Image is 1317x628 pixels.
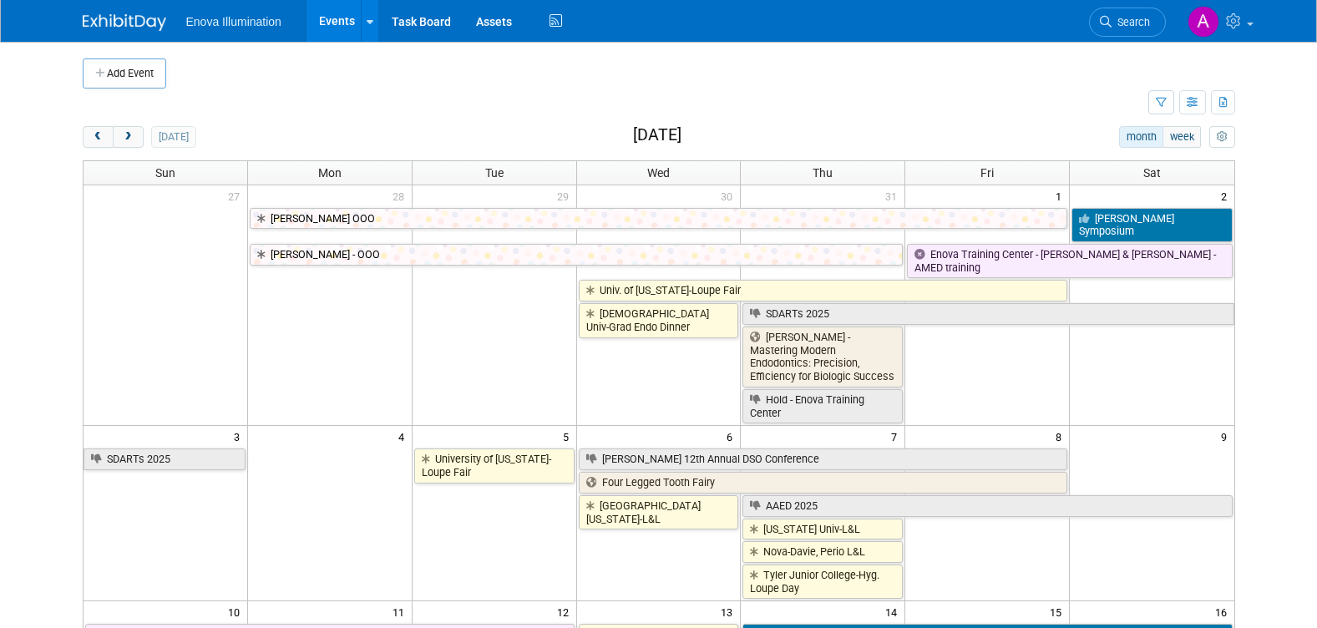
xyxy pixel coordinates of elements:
span: 14 [884,601,904,622]
span: 4 [397,426,412,447]
a: [PERSON_NAME] - OOO [250,244,903,266]
span: 7 [889,426,904,447]
span: Fri [980,166,994,180]
span: Enova Illumination [186,15,281,28]
span: 12 [555,601,576,622]
span: 2 [1219,185,1234,206]
a: [US_STATE] Univ-L&L [742,519,903,540]
span: Thu [813,166,833,180]
span: 3 [232,426,247,447]
span: 31 [884,185,904,206]
a: SDARTs 2025 [84,448,246,470]
span: 28 [391,185,412,206]
button: month [1119,126,1163,148]
a: [GEOGRAPHIC_DATA][US_STATE]-L&L [579,495,739,529]
span: 9 [1219,426,1234,447]
span: 11 [391,601,412,622]
span: 30 [719,185,740,206]
span: 16 [1213,601,1234,622]
span: 13 [719,601,740,622]
button: myCustomButton [1209,126,1234,148]
a: SDARTs 2025 [742,303,1233,325]
span: 6 [725,426,740,447]
a: [DEMOGRAPHIC_DATA] Univ-Grad Endo Dinner [579,303,739,337]
a: Search [1089,8,1166,37]
span: Sun [155,166,175,180]
button: prev [83,126,114,148]
a: Enova Training Center - [PERSON_NAME] & [PERSON_NAME] - AMED training [907,244,1232,278]
h2: [DATE] [633,126,681,144]
span: Mon [318,166,342,180]
a: Nova-Davie, Perio L&L [742,541,903,563]
button: [DATE] [151,126,195,148]
span: 29 [555,185,576,206]
a: [PERSON_NAME] OOO [250,208,1067,230]
a: AAED 2025 [742,495,1232,517]
span: 5 [561,426,576,447]
span: Sat [1143,166,1161,180]
span: 1 [1054,185,1069,206]
img: ExhibitDay [83,14,166,31]
a: [PERSON_NAME] - Mastering Modern Endodontics: Precision, Efficiency for Biologic Success [742,327,903,387]
span: 8 [1054,426,1069,447]
span: Wed [647,166,670,180]
img: Andrea Miller [1188,6,1219,38]
span: 10 [226,601,247,622]
a: [PERSON_NAME] 12th Annual DSO Conference [579,448,1068,470]
span: 27 [226,185,247,206]
a: Univ. of [US_STATE]-Loupe Fair [579,280,1068,301]
span: Search [1112,16,1150,28]
button: next [113,126,144,148]
span: Tue [485,166,504,180]
button: Add Event [83,58,166,89]
a: Tyler Junior College-Hyg. Loupe Day [742,565,903,599]
i: Personalize Calendar [1217,132,1228,143]
a: Hold - Enova Training Center [742,389,903,423]
a: [PERSON_NAME] Symposium [1071,208,1232,242]
a: Four Legged Tooth Fairy [579,472,1068,494]
a: University of [US_STATE]-Loupe Fair [414,448,575,483]
span: 15 [1048,601,1069,622]
button: week [1163,126,1201,148]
